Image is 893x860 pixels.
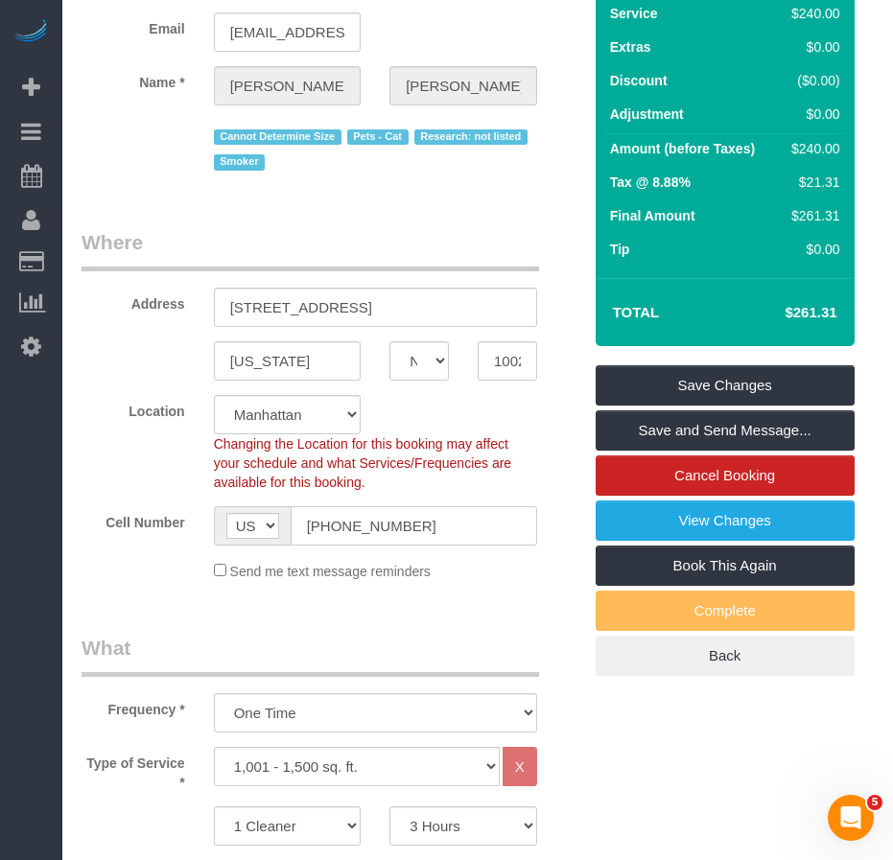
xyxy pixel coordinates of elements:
[67,288,200,314] label: Address
[784,240,839,259] div: $0.00
[214,436,512,490] span: Changing the Location for this booking may affect your schedule and what Services/Frequencies are...
[214,129,341,145] span: Cannot Determine Size
[596,410,855,451] a: Save and Send Message...
[230,564,431,579] span: Send me text message reminders
[610,173,691,192] label: Tax @ 8.88%
[214,12,362,52] input: Email
[82,228,539,271] legend: Where
[610,206,695,225] label: Final Amount
[347,129,409,145] span: Pets - Cat
[67,12,200,38] label: Email
[610,105,684,124] label: Adjustment
[596,636,855,676] a: Back
[784,173,839,192] div: $21.31
[67,747,200,792] label: Type of Service *
[610,139,755,158] label: Amount (before Taxes)
[414,129,528,145] span: Research: not listed
[214,154,266,170] span: Smoker
[727,305,836,321] h4: $261.31
[610,71,668,90] label: Discount
[784,105,839,124] div: $0.00
[784,139,839,158] div: $240.00
[82,634,539,677] legend: What
[610,240,630,259] label: Tip
[828,795,874,841] iframe: Intercom live chat
[596,455,855,496] a: Cancel Booking
[784,206,839,225] div: $261.31
[478,341,537,381] input: Zip Code
[784,37,839,57] div: $0.00
[784,4,839,23] div: $240.00
[389,66,537,105] input: Last Name
[596,365,855,406] a: Save Changes
[610,37,651,57] label: Extras
[291,506,537,546] input: Cell Number
[613,304,660,320] strong: Total
[214,341,362,381] input: City
[67,395,200,421] label: Location
[67,506,200,532] label: Cell Number
[596,546,855,586] a: Book This Again
[610,4,658,23] label: Service
[12,19,50,46] img: Automaid Logo
[784,71,839,90] div: ($0.00)
[596,500,855,541] a: View Changes
[67,66,200,92] label: Name *
[214,66,362,105] input: First Name
[67,693,200,719] label: Frequency *
[867,795,882,810] span: 5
